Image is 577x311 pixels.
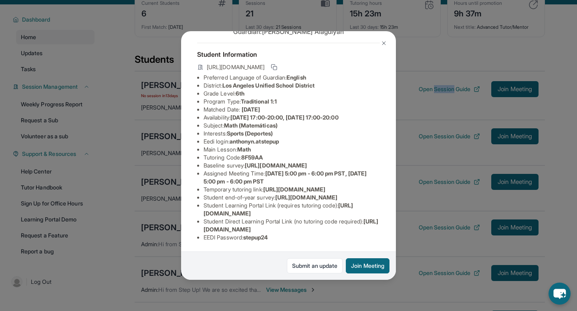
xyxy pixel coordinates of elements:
[346,258,389,273] button: Join Meeting
[204,217,380,233] li: Student Direct Learning Portal Link (no tutoring code required) :
[230,138,279,145] span: anthonyn.atstepup
[204,122,380,130] li: Subject :
[263,186,325,193] span: [URL][DOMAIN_NAME]
[204,170,367,185] span: [DATE] 5:00 pm - 6:00 pm PST, [DATE] 5:00 pm - 6:00 pm PST
[269,62,279,72] button: Copy link
[204,169,380,185] li: Assigned Meeting Time :
[236,90,244,97] span: 6th
[204,74,380,82] li: Preferred Language of Guardian:
[204,233,380,241] li: EEDI Password :
[204,161,380,169] li: Baseline survey :
[204,106,380,114] li: Matched Date:
[237,146,251,153] span: Math
[242,106,260,113] span: [DATE]
[287,258,343,273] a: Submit an update
[275,194,337,201] span: [URL][DOMAIN_NAME]
[204,90,380,98] li: Grade Level:
[286,74,306,81] span: English
[241,98,277,105] span: Traditional 1:1
[204,154,380,161] li: Tutoring Code :
[197,27,380,36] p: Guardian: [PERSON_NAME] Alagulyan
[204,185,380,193] li: Temporary tutoring link :
[204,82,380,90] li: District:
[204,201,380,217] li: Student Learning Portal Link (requires tutoring code) :
[204,98,380,106] li: Program Type:
[549,283,571,305] button: chat-button
[245,162,307,169] span: [URL][DOMAIN_NAME]
[204,138,380,146] li: Eedi login :
[230,114,339,121] span: [DATE] 17:00-20:00, [DATE] 17:00-20:00
[204,193,380,201] li: Student end-of-year survey :
[243,234,268,241] span: stepup24
[207,63,264,71] span: [URL][DOMAIN_NAME]
[222,82,315,89] span: Los Angeles Unified School District
[241,154,263,161] span: 8F59AA
[227,130,273,137] span: Sports (Deportes)
[224,122,278,129] span: Math (Matemáticas)
[204,114,380,122] li: Availability:
[197,50,380,59] h4: Student Information
[381,40,387,46] img: Close Icon
[204,146,380,154] li: Main Lesson :
[204,130,380,138] li: Interests :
